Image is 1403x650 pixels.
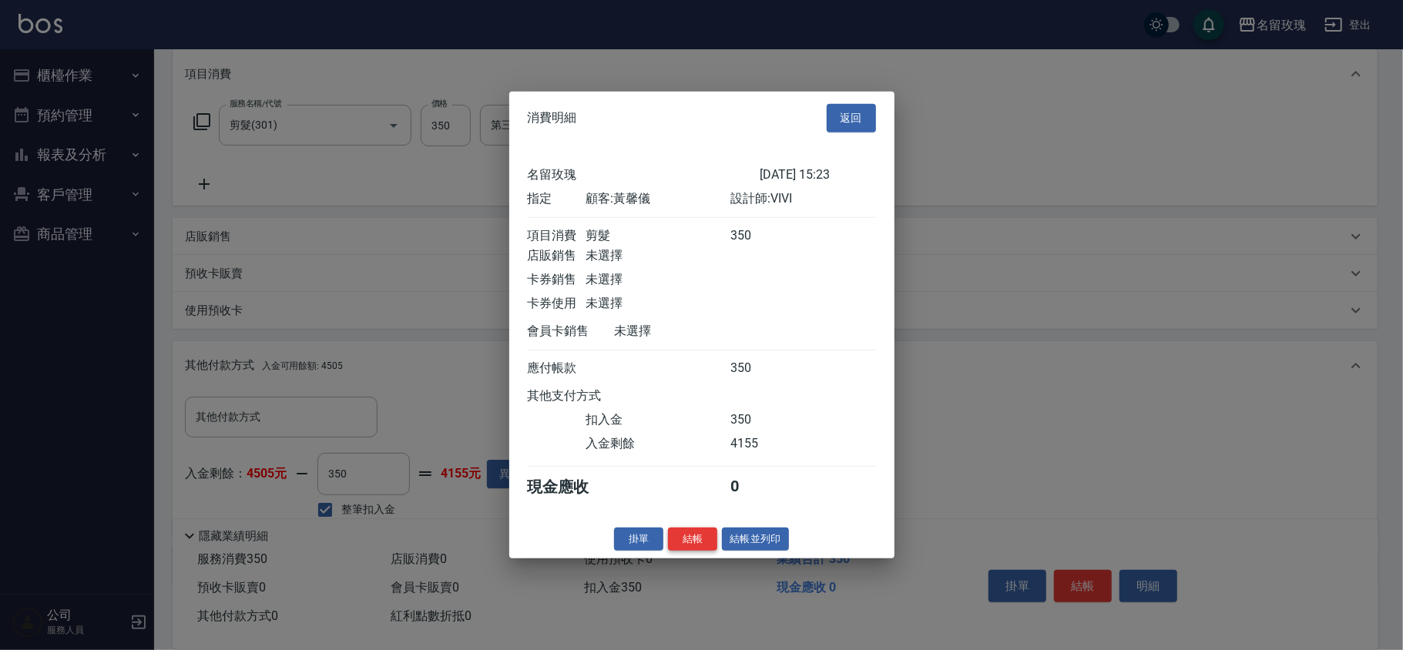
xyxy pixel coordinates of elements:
div: 顧客: 黃馨儀 [586,190,730,206]
div: 應付帳款 [528,360,586,376]
div: 扣入金 [586,411,730,427]
div: 350 [730,411,788,427]
div: 0 [730,476,788,497]
div: 未選擇 [615,323,760,339]
div: 店販銷售 [528,247,586,263]
div: 未選擇 [586,271,730,287]
div: 卡券銷售 [528,271,586,287]
div: 會員卡銷售 [528,323,615,339]
button: 掛單 [614,527,663,551]
div: 未選擇 [586,295,730,311]
button: 結帳 [668,527,717,551]
span: 消費明細 [528,110,577,126]
div: 卡券使用 [528,295,586,311]
div: 350 [730,360,788,376]
button: 返回 [827,104,876,132]
div: 現金應收 [528,476,615,497]
div: 350 [730,227,788,243]
div: 剪髮 [586,227,730,243]
div: 其他支付方式 [528,387,644,404]
div: 入金剩餘 [586,435,730,451]
div: 名留玫瑰 [528,166,760,183]
div: 指定 [528,190,586,206]
button: 結帳並列印 [722,527,789,551]
div: 未選擇 [586,247,730,263]
div: 4155 [730,435,788,451]
div: [DATE] 15:23 [760,166,876,183]
div: 設計師: VIVI [730,190,875,206]
div: 項目消費 [528,227,586,243]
